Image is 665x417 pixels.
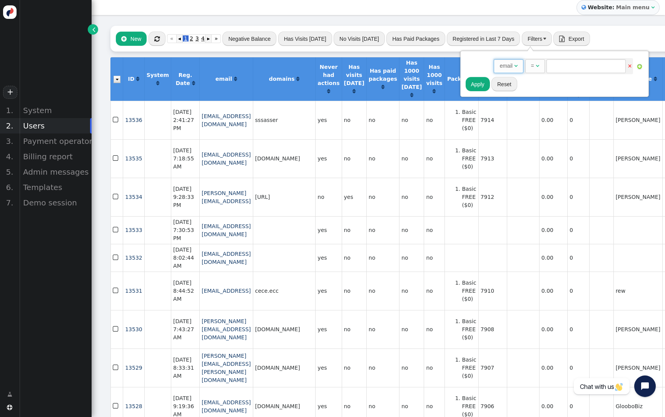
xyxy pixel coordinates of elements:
td: no [315,178,341,216]
b: Has paid packages [369,68,397,82]
a: ▸ [205,34,211,43]
a: ◂ [177,34,183,43]
span:  [113,362,120,373]
span: Click to sort [192,80,195,86]
a: [PERSON_NAME][EMAIL_ADDRESS][DOMAIN_NAME] [202,318,251,340]
span:  [559,36,565,42]
td: yes [342,178,366,216]
td: yes [315,101,341,139]
span:  [7,390,12,399]
td: no [399,272,424,310]
a: [EMAIL_ADDRESS][DOMAIN_NAME] [202,223,251,237]
a: 13531 [125,288,142,294]
button: No Visits [DATE] [334,32,385,45]
td: 0 [567,139,589,178]
td: 0.00 [539,272,567,310]
span: Click to sort [136,76,139,82]
td: no [399,310,424,349]
span:  [113,324,120,334]
div: email [500,62,512,70]
td: 0.00 [539,139,567,178]
span: 2 [189,35,194,42]
td: yes [315,244,341,272]
span: [DATE] 7:18:55 AM [173,147,194,170]
span: 13534 [125,194,142,200]
td: no [399,139,424,178]
b: ID [128,76,135,82]
span: 13528 [125,403,142,409]
a: [EMAIL_ADDRESS][DOMAIN_NAME] [202,251,251,265]
div: Demo session [19,195,92,210]
a:  [296,76,299,82]
td: [PERSON_NAME] [613,349,662,387]
span: Click to sort [410,92,413,98]
td: 7908 [478,310,507,349]
td: 0.00 [539,178,567,216]
span:  [7,405,12,410]
td: [PERSON_NAME] [613,139,662,178]
td: 0 [567,216,589,244]
td: no [424,139,444,178]
td: no [366,216,399,244]
td: [DOMAIN_NAME] [253,139,316,178]
td: no [399,244,424,272]
td: no [399,101,424,139]
span:  [92,25,95,33]
a:  [192,80,195,86]
td: 0 [567,349,589,387]
b: Never had actions [317,64,339,86]
td: 0 [567,272,589,310]
span: 3 [194,35,200,42]
span: 13535 [125,155,142,162]
button: Negative Balance [222,32,276,45]
a: [PERSON_NAME][EMAIL_ADDRESS] [202,190,251,204]
a:  [381,84,384,90]
span: Click to sort [381,84,384,90]
li: Basic FREE ($0) [462,185,476,209]
span:  [113,225,120,235]
td: no [424,310,444,349]
td: [DOMAIN_NAME] [253,349,316,387]
button: Registered in Last 7 Days [447,32,520,45]
span:  [121,36,127,42]
a: » [211,34,221,43]
td: no [366,349,399,387]
span: [DATE] 8:44:52 AM [173,280,194,302]
a: 13530 [125,326,142,332]
a:  [136,76,139,82]
img: icon_dropdown_trigger.png [114,76,120,83]
span: Click to sort [296,76,299,82]
td: rew [613,272,662,310]
span:  [113,153,120,163]
button: Apply [466,77,490,91]
a: [PERSON_NAME][EMAIL_ADDRESS][PERSON_NAME][DOMAIN_NAME] [202,353,251,383]
td: no [424,216,444,244]
td: 0.00 [539,216,567,244]
a: [EMAIL_ADDRESS][DOMAIN_NAME] [202,399,251,414]
button: New [116,32,147,45]
a: 13529 [125,365,142,371]
td: no [424,101,444,139]
span:  [113,401,120,411]
td: yes [315,216,341,244]
div: Users [19,118,92,133]
b: Has visits [DATE] [344,64,364,86]
td: no [366,310,399,349]
img: add.png [637,63,643,70]
td: no [366,178,399,216]
b: Packages [447,76,476,82]
span:  [581,3,586,12]
td: yes [315,272,341,310]
td: no [342,272,366,310]
td: no [424,178,444,216]
td: no [366,139,399,178]
li: Basic FREE ($0) [462,108,476,132]
a:  [234,76,237,82]
td: no [424,272,444,310]
b: Has 1000 visits [426,64,442,86]
span: [DATE] 7:30:53 PM [173,219,194,241]
td: no [366,272,399,310]
span:  [536,63,539,68]
div: = [531,62,534,70]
